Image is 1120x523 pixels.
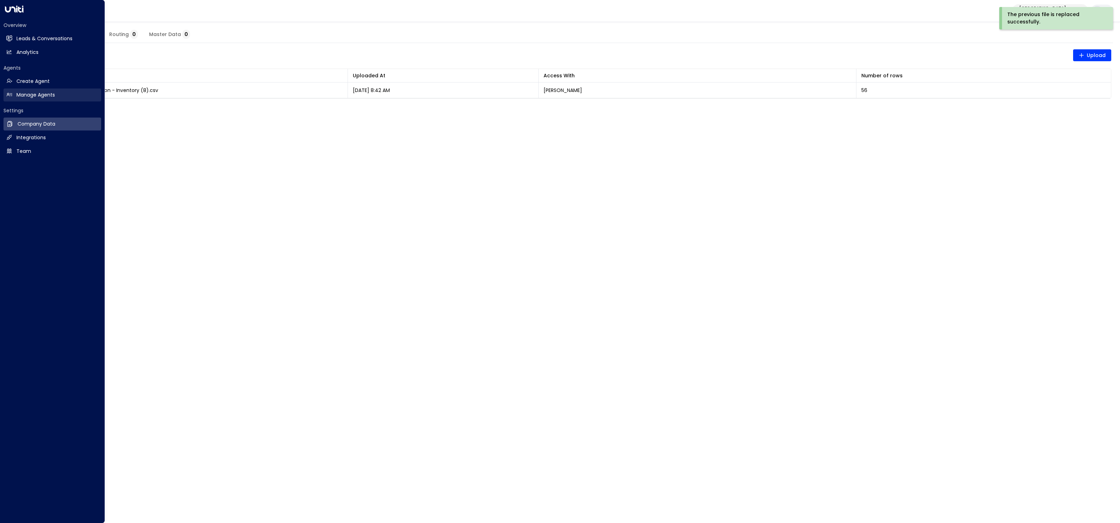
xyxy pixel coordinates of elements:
[3,22,101,29] h2: Overview
[16,35,72,42] h2: Leads & Conversations
[3,75,101,88] a: Create Agent
[16,49,38,56] h2: Analytics
[544,87,582,94] p: [PERSON_NAME]
[130,30,138,39] span: 0
[3,32,101,45] a: Leads & Conversations
[16,148,31,155] h2: Team
[1073,49,1112,61] button: Upload
[149,31,190,38] span: Master Data
[544,71,851,80] div: Access With
[109,31,138,38] span: Routing
[3,145,101,158] a: Team
[16,134,46,141] h2: Integrations
[1007,11,1104,26] div: The previous file is replaced successfully.
[353,71,533,80] div: Uploaded At
[3,131,101,144] a: Integrations
[3,89,101,101] a: Manage Agents
[35,71,343,80] div: File Name
[353,71,385,80] div: Uploaded At
[16,78,50,85] h2: Create Agent
[16,91,55,99] h2: Manage Agents
[861,87,867,94] span: 56
[353,87,390,94] p: [DATE] 8:42 AM
[861,71,903,80] div: Number of rows
[3,64,101,71] h2: Agents
[3,107,101,114] h2: Settings
[3,118,101,130] a: Company Data
[3,46,101,59] a: Analytics
[1079,51,1106,60] span: Upload
[1012,4,1088,17] button: [GEOGRAPHIC_DATA]4f1736e9-ccb7-4332-bcb2-7b72aeab8734
[861,71,1106,80] div: Number of rows
[182,30,190,39] span: 0
[17,120,55,128] h2: Company Data
[1019,6,1074,10] p: [GEOGRAPHIC_DATA]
